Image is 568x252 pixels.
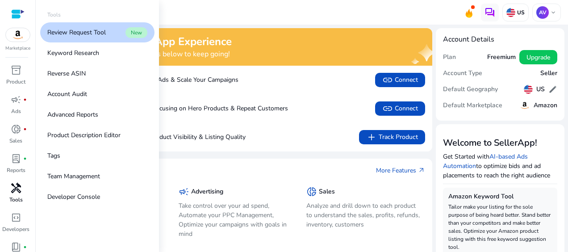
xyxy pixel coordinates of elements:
[448,203,552,251] p: Tailor make your listing for the sole purpose of being heard better. Stand better than your compe...
[366,132,418,143] span: Track Product
[191,188,223,196] h5: Advertising
[5,45,30,52] p: Marketplace
[47,28,106,37] p: Review Request Tool
[536,86,545,93] h5: US
[534,102,557,109] h5: Amazon
[11,153,21,164] span: lab_profile
[375,73,425,87] button: linkConnect
[47,89,87,99] p: Account Audit
[526,53,550,62] span: Upgrade
[23,127,27,131] span: fiber_manual_record
[47,48,99,58] p: Keyword Research
[382,75,393,85] span: link
[47,172,100,181] p: Team Management
[319,188,335,196] h5: Sales
[179,201,293,239] p: Take control over your ad spend, Automate your PPC Management, Optimize your campaigns with goals...
[11,212,21,223] span: code_blocks
[382,103,418,114] span: Connect
[443,102,502,109] h5: Default Marketplace
[443,152,528,170] a: AI-based Ads Automation
[506,8,515,17] img: us.svg
[487,54,516,61] h5: Freemium
[7,166,25,174] p: Reports
[47,69,86,78] p: Reverse ASIN
[6,78,25,86] p: Product
[47,11,61,19] p: Tools
[23,245,27,249] span: fiber_manual_record
[443,152,557,180] p: Get Started with to optimize bids and ad placements to reach the right audience
[515,9,525,16] p: US
[306,201,421,229] p: Analyze and drill down to each product to understand the sales, profits, refunds, inventory, cust...
[536,6,549,19] p: AV
[443,54,456,61] h5: Plan
[179,186,189,197] span: campaign
[47,192,100,202] p: Developer Console
[382,75,418,85] span: Connect
[9,196,23,204] p: Tools
[519,100,530,111] img: amazon.svg
[366,132,377,143] span: add
[11,65,21,76] span: inventory_2
[306,186,317,197] span: donut_small
[6,28,30,42] img: amazon.svg
[418,167,425,174] span: arrow_outward
[11,124,21,134] span: donut_small
[540,70,557,77] h5: Seller
[448,193,552,201] h5: Amazon Keyword Tool
[519,50,557,64] button: Upgrade
[63,104,288,113] p: Boost Sales by Focusing on Hero Products & Repeat Customers
[443,138,557,148] h3: Welcome to SellerApp!
[443,35,557,44] h4: Account Details
[443,86,498,93] h5: Default Geography
[11,94,21,105] span: campaign
[376,166,425,175] a: More Featuresarrow_outward
[11,183,21,193] span: handyman
[548,85,557,94] span: edit
[2,225,29,233] p: Developers
[47,151,60,160] p: Tags
[375,101,425,116] button: linkConnect
[382,103,393,114] span: link
[359,130,425,144] button: addTrack Product
[47,110,98,119] p: Advanced Reports
[47,130,121,140] p: Product Description Editor
[23,157,27,160] span: fiber_manual_record
[550,9,557,16] span: keyboard_arrow_down
[9,137,22,145] p: Sales
[11,107,21,115] p: Ads
[443,70,482,77] h5: Account Type
[524,85,533,94] img: us.svg
[125,27,147,38] span: New
[23,98,27,101] span: fiber_manual_record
